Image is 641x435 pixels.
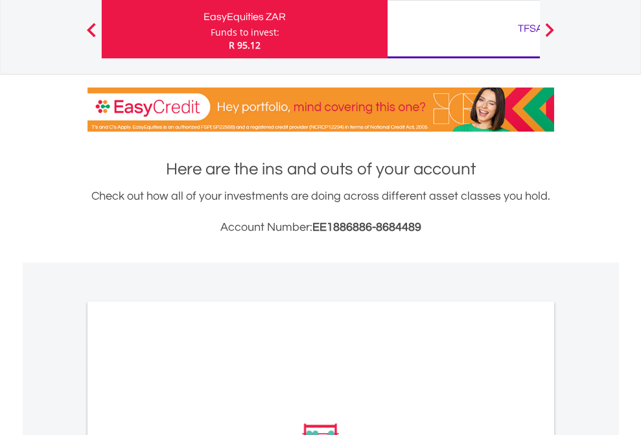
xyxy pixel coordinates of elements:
button: Next [537,29,563,42]
span: R 95.12 [229,39,261,51]
img: EasyCredit Promotion Banner [87,88,554,132]
div: EasyEquities ZAR [110,8,380,26]
button: Previous [78,29,104,42]
span: EE1886886-8684489 [312,221,421,233]
h3: Account Number: [87,218,554,237]
div: Check out how all of your investments are doing across different asset classes you hold. [87,187,554,237]
div: Funds to invest: [211,26,279,39]
h1: Here are the ins and outs of your account [87,158,554,181]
